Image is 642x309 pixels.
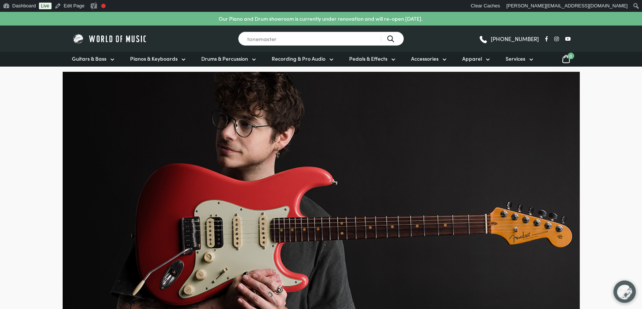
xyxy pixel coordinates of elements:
span: Guitars & Bass [72,55,106,63]
span: Pedals & Effects [349,55,387,63]
span: Drums & Percussion [201,55,248,63]
div: Needs improvement [101,4,106,8]
iframe: Chat with our support team [609,276,642,309]
a: Live [39,3,52,9]
span: Accessories [411,55,439,63]
span: Pianos & Keyboards [130,55,178,63]
p: Our Piano and Drum showroom is currently under renovation and will re-open [DATE]. [219,15,423,23]
img: World of Music [72,33,148,44]
span: Apparel [462,55,482,63]
span: [PHONE_NUMBER] [491,36,539,41]
input: Search for a product ... [238,31,404,46]
span: Recording & Pro Audio [272,55,325,63]
a: [PHONE_NUMBER] [479,33,539,44]
span: 0 [567,53,574,59]
span: Services [506,55,525,63]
